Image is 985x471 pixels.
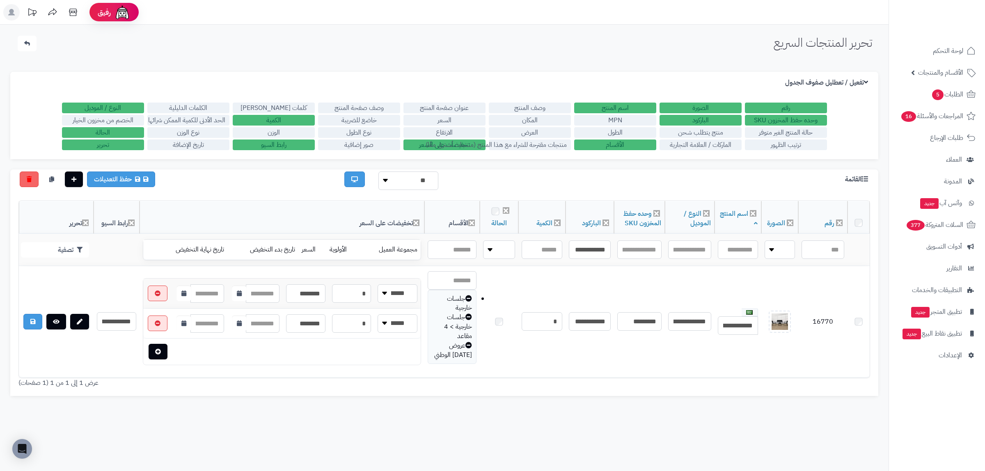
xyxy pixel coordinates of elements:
label: السعر [403,115,486,126]
span: تطبيق المتجر [910,306,962,318]
button: تصفية [21,242,89,258]
label: حالة المنتج الغير متوفر [745,127,827,138]
div: عرض 1 إلى 1 من 1 (1 صفحات) [12,378,444,388]
label: العرض [489,127,571,138]
h1: تحرير المنتجات السريع [774,36,872,49]
span: العملاء [946,154,962,165]
label: الحد الأدنى للكمية الممكن شرائها [147,115,229,126]
label: الماركات / العلامة التجارية [660,139,742,150]
span: المراجعات والأسئلة [900,110,963,122]
a: لوحة التحكم [894,41,980,61]
span: السلات المتروكة [906,219,963,231]
a: المدونة [894,171,980,191]
span: 5 [932,89,944,100]
label: نوع الطول [318,127,400,138]
label: الطول [574,127,656,138]
label: ترتيب الظهور [745,139,827,150]
label: نوع الوزن [147,127,229,138]
div: Open Intercom Messenger [12,439,32,459]
label: وصف صفحة المنتج [318,103,400,113]
a: الطلبات5 [894,85,980,104]
td: تاريخ نهاية التخفيض [152,240,227,260]
span: تطبيق نقاط البيع [902,328,962,339]
a: وآتس آبجديد [894,193,980,213]
label: النوع / الموديل [62,103,144,113]
a: الباركود [582,218,601,228]
a: النوع / الموديل [684,209,711,228]
span: المدونة [944,176,962,187]
td: مجموعة العميل [359,240,420,260]
label: الصورة [660,103,742,113]
div: عروض [DATE] الوطني [432,341,472,360]
a: الإعدادات [894,345,980,365]
a: السلات المتروكة377 [894,215,980,235]
a: تحديثات المنصة [22,4,42,23]
label: اسم المنتج [574,103,656,113]
span: الأقسام والمنتجات [918,67,963,78]
label: الكلمات الدليلية [147,103,229,113]
a: وحده حفظ المخزون SKU [623,209,661,228]
label: الوزن [233,127,315,138]
label: MPN [574,115,656,126]
label: تحرير [62,139,144,150]
th: تحرير [19,201,94,234]
label: تخفيضات على السعر [403,139,486,150]
img: ai-face.png [114,4,131,21]
h3: القائمة [845,176,870,183]
label: وحده حفظ المخزون SKU [745,115,827,126]
a: حفظ التعديلات [87,171,155,187]
a: تطبيق نقاط البيعجديد [894,324,980,343]
th: رابط السيو [94,201,140,234]
label: الارتفاع [403,127,486,138]
label: تاريخ الإضافة [147,139,229,150]
label: كلمات [PERSON_NAME] [233,103,315,113]
span: جديد [911,307,930,318]
h3: تفعيل / تعطليل صفوف الجدول [785,79,870,87]
label: الكمية [233,115,315,126]
label: خاضع للضريبة [318,115,400,126]
span: جديد [903,329,921,339]
span: وآتس آب [919,197,962,209]
div: جلسات خارجية [432,294,472,313]
th: تخفيضات على السعر [140,201,424,234]
label: منتج يتطلب شحن [660,127,742,138]
a: التقارير [894,258,980,278]
span: جديد [920,198,939,209]
label: رابط السيو [233,139,315,150]
a: تطبيق المتجرجديد [894,302,980,322]
label: رقم [745,103,827,113]
label: صور إضافية [318,139,400,150]
img: logo-2.png [929,22,977,39]
a: أدوات التسويق [894,237,980,256]
label: الخصم من مخزون الخيار [62,115,144,126]
div: جلسات خارجية > 4 مقاعد [432,313,472,341]
a: اسم المنتج [720,209,758,228]
label: الأقسام [574,139,656,150]
a: الكمية [536,218,552,228]
a: طلبات الإرجاع [894,128,980,148]
span: لوحة التحكم [933,45,963,57]
a: رقم [825,218,834,228]
span: رفيق [98,7,111,17]
label: الباركود [660,115,742,126]
label: المكان [489,115,571,126]
span: التطبيقات والخدمات [912,284,962,296]
label: عنوان صفحة المنتج [403,103,486,113]
label: الحالة [62,127,144,138]
td: 16770 [798,266,848,378]
td: الأولوية [326,240,359,260]
label: منتجات مقترحة للشراء مع هذا المنتج (منتجات تُشترى معًا) [489,139,571,150]
img: العربية [746,310,753,315]
a: المراجعات والأسئلة16 [894,106,980,126]
td: تاريخ بدء التخفيض [227,240,298,260]
td: السعر [298,240,326,260]
span: 16 [901,111,916,122]
span: التقارير [946,263,962,274]
span: 377 [907,220,925,231]
span: طلبات الإرجاع [930,132,963,144]
a: التطبيقات والخدمات [894,280,980,300]
span: الطلبات [931,89,963,100]
th: الأقسام [424,201,480,234]
a: الصورة [767,218,785,228]
span: أدوات التسويق [926,241,962,252]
